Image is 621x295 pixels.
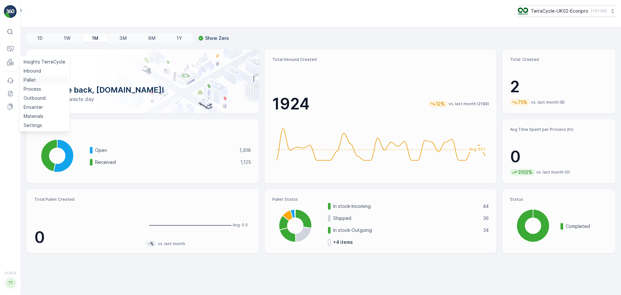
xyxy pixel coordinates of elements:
p: 1M [92,35,98,41]
p: Total Pallet Created [34,197,140,202]
p: 0 [34,228,140,247]
p: vs. last month [158,241,185,246]
button: TerraCycle-UK02-Econpro(+01:00) [518,5,616,17]
p: 1,308 [239,147,251,153]
button: TT [4,276,17,290]
p: 1924 [272,94,310,114]
p: Have a zero-waste day [37,95,248,103]
p: + 4 items [333,239,353,245]
p: ( +01:00 ) [591,8,607,14]
p: Total Inbound Created [272,57,489,62]
p: In stock-Outgoing [333,227,479,233]
p: Status [510,197,608,202]
p: TerraCycle-UK02-Econpro [531,8,588,14]
p: 44 [483,203,489,210]
p: 3M [119,35,127,41]
p: 1D [37,35,43,41]
p: Open [95,147,235,153]
p: Total Created [510,57,608,62]
img: logo [4,5,17,18]
p: Inbound Status [34,127,251,132]
p: vs. last month (0) [536,170,570,175]
span: v 1.50.3 [4,271,17,275]
p: 12% [435,101,445,107]
p: 1Y [177,35,182,41]
p: 3102% [517,169,533,176]
p: vs. last month (2189) [449,101,489,107]
div: TT [5,278,16,288]
p: 34 [483,227,489,233]
p: Avg Time Spent per Process (hr) [510,127,608,132]
p: 36 [483,215,489,221]
p: Pallet Status [272,197,489,202]
p: Welcome back, [DOMAIN_NAME]! [37,85,248,95]
p: In stock-Incoming [333,203,479,210]
p: 0 [510,147,608,166]
p: -% [147,241,155,247]
p: Completed [566,223,608,230]
p: Shipped [333,215,479,221]
p: 1,125 [240,159,251,165]
p: 1W [64,35,71,41]
p: Show Zero [205,35,229,41]
p: 2 [510,77,608,96]
img: terracycle_logo_wKaHoWT.png [518,7,528,15]
p: vs. last month (8) [531,100,565,105]
p: 75% [517,99,528,106]
p: Received [95,159,236,165]
p: 6M [148,35,156,41]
